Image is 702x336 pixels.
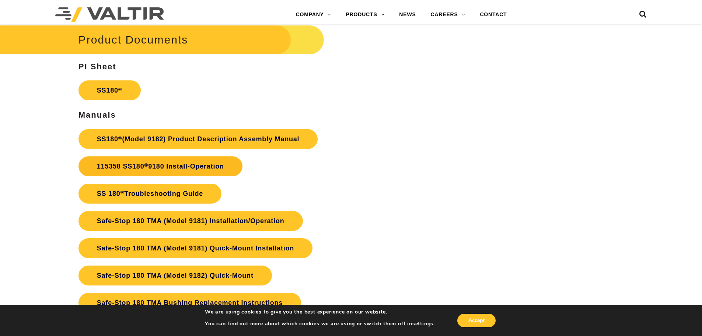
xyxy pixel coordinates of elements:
[205,309,435,315] p: We are using cookies to give you the best experience on our website.
[144,162,148,168] sup: ®
[339,7,392,22] a: PRODUCTS
[121,190,125,195] sup: ®
[118,87,122,92] sup: ®
[78,211,303,231] a: Safe-Stop 180 TMA (Model 9181) Installation/Operation
[78,129,318,149] a: SS180®(Model 9182) Product Description Assembly Manual
[78,266,272,285] a: Safe-Stop 180 TMA (Model 9182) Quick-Mount
[457,314,496,327] button: Accept
[78,110,116,119] strong: Manuals
[412,321,433,327] button: settings
[78,293,301,313] a: Safe-Stop 180 TMA Bushing Replacement Instructions
[78,62,116,71] strong: PI Sheet
[78,238,312,258] a: Safe-Stop 180 TMA (Model 9181) Quick-Mount Installation
[392,7,423,22] a: NEWS
[423,7,473,22] a: CAREERS
[205,321,435,327] p: You can find out more about which cookies we are using or switch them off in .
[472,7,514,22] a: CONTACT
[78,184,221,204] a: SS 180®Troubleshooting Guide
[118,135,122,141] sup: ®
[289,7,339,22] a: COMPANY
[78,156,242,176] a: 115358 SS180®9180 Install-Operation
[78,80,141,100] a: SS180®
[55,7,164,22] img: Valtir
